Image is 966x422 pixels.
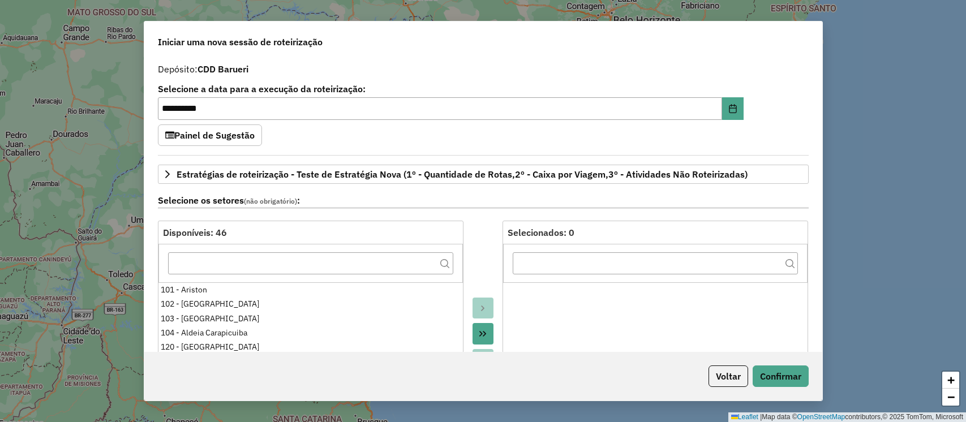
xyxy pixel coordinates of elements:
[158,82,744,96] label: Selecione a data para a execução da roteirização:
[797,413,845,421] a: OpenStreetMap
[158,124,262,146] button: Painel de Sugestão
[163,226,458,239] div: Disponíveis: 46
[198,63,248,75] strong: CDD Barueri
[508,226,803,239] div: Selecionados: 0
[753,365,809,387] button: Confirmar
[244,197,297,205] span: (não obrigatório)
[158,193,809,209] label: Selecione os setores :
[158,35,323,49] span: Iniciar uma nova sessão de roteirização
[161,341,460,353] div: 120 - [GEOGRAPHIC_DATA]
[731,413,758,421] a: Leaflet
[722,97,744,120] button: Choose Date
[161,327,460,339] div: 104 - Aldeia Carapicuiba
[709,365,748,387] button: Voltar
[942,389,959,406] a: Zoom out
[161,298,460,310] div: 102 - [GEOGRAPHIC_DATA]
[760,413,762,421] span: |
[947,390,955,404] span: −
[947,373,955,387] span: +
[158,165,809,184] a: Estratégias de roteirização - Teste de Estratégia Nova (1º - Quantidade de Rotas,2º - Caixa por V...
[177,170,748,179] span: Estratégias de roteirização - Teste de Estratégia Nova (1º - Quantidade de Rotas,2º - Caixa por V...
[942,372,959,389] a: Zoom in
[473,323,494,345] button: Move All to Target
[161,284,460,296] div: 101 - Ariston
[728,412,966,422] div: Map data © contributors,© 2025 TomTom, Microsoft
[158,62,809,76] div: Depósito:
[161,313,460,325] div: 103 - [GEOGRAPHIC_DATA]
